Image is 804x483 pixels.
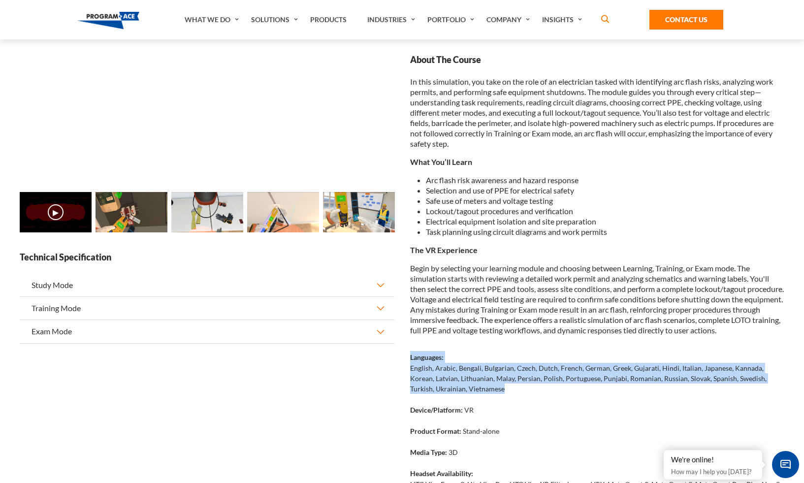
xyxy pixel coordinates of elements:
p: VR [464,405,474,415]
li: Safe use of meters and voltage testing [426,195,785,206]
button: Training Mode [20,297,394,320]
strong: About The Course [410,54,785,66]
strong: Technical Specification [20,251,394,263]
p: 3D [449,447,458,457]
button: Study Mode [20,274,394,296]
p: What You’ll Learn [410,157,785,167]
p: How may I help you [DATE]? [671,466,755,478]
img: Arc Flash (Office) VR Training - Preview 1 [96,192,167,232]
li: Electrical equipment isolation and site preparation [426,216,785,226]
img: Arc Flash (Office) VR Training - Preview 2 [171,192,243,232]
img: Arc Flash (Office) VR Training - Preview 3 [247,192,319,232]
p: Stand-alone [463,426,499,436]
img: Arc Flash (Office) VR Training - Preview 4 [323,192,395,232]
button: Exam Mode [20,320,394,343]
p: English, Arabic, Bengali, Bulgarian, Czech, Dutch, French, German, Greek, Gujarati, Hindi, Italia... [410,363,785,394]
strong: Device/Platform: [410,406,463,414]
span: Chat Widget [772,451,799,478]
img: Program-Ace [77,12,140,29]
p: In this simulation, you take on the role of an electrician tasked with identifying arc flash risk... [410,76,785,149]
a: Contact Us [649,10,723,30]
button: ▶ [48,204,64,220]
li: Lockout/tagout procedures and verification [426,206,785,216]
li: Arc flash risk awareness and hazard response [426,175,785,185]
strong: Media Type: [410,448,447,456]
div: We're online! [671,455,755,465]
img: Arc Flash (Office) VR Training - Video 0 [20,192,92,232]
li: Task planning using circuit diagrams and work permits [426,226,785,237]
p: The VR Experience [410,245,785,255]
strong: Languages: [410,353,444,361]
p: Begin by selecting your learning module and choosing between Learning, Training, or Exam mode. Th... [410,263,785,335]
strong: Headset Availability: [410,469,473,478]
strong: Product Format: [410,427,461,435]
li: Selection and use of PPE for electrical safety [426,185,785,195]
